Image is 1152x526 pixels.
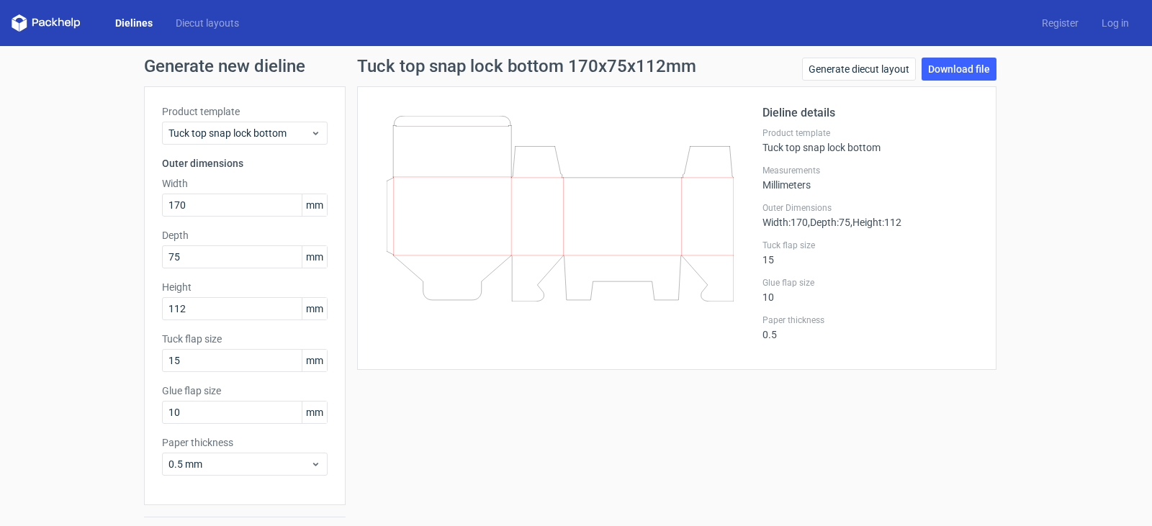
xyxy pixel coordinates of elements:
span: , Height : 112 [850,217,901,228]
label: Tuck flap size [762,240,978,251]
label: Depth [162,228,328,242]
label: Paper thickness [762,314,978,326]
span: mm [302,350,327,371]
span: mm [302,402,327,423]
span: , Depth : 75 [808,217,850,228]
span: mm [302,246,327,268]
label: Width [162,176,328,191]
div: Millimeters [762,165,978,191]
label: Height [162,280,328,294]
label: Glue flap size [162,384,328,398]
span: mm [302,194,327,216]
span: Tuck top snap lock bottom [168,126,310,140]
a: Register [1030,16,1090,30]
label: Tuck flap size [162,332,328,346]
a: Log in [1090,16,1140,30]
div: 0.5 [762,314,978,340]
label: Paper thickness [162,435,328,450]
div: 10 [762,277,978,303]
label: Product template [162,104,328,119]
a: Dielines [104,16,164,30]
div: 15 [762,240,978,266]
span: Width : 170 [762,217,808,228]
label: Outer Dimensions [762,202,978,214]
span: mm [302,298,327,319]
h1: Tuck top snap lock bottom 170x75x112mm [357,58,696,75]
h2: Dieline details [762,104,978,122]
span: 0.5 mm [168,457,310,471]
a: Generate diecut layout [802,58,916,81]
a: Download file [922,58,996,81]
a: Diecut layouts [164,16,251,30]
label: Glue flap size [762,277,978,289]
label: Product template [762,127,978,139]
h3: Outer dimensions [162,156,328,171]
h1: Generate new dieline [144,58,1008,75]
label: Measurements [762,165,978,176]
div: Tuck top snap lock bottom [762,127,978,153]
